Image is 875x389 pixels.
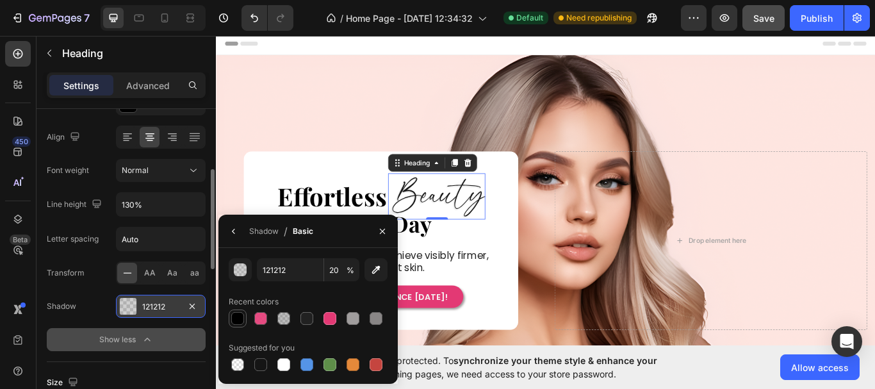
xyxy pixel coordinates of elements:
[249,226,279,237] div: Shadow
[96,295,288,322] button: <p><span style="color:#F4F4F4;font-size:15px;">START YOUR ELEGANCE TODAY!</span></p>
[298,355,657,379] span: synchronize your theme style & enhance your experience
[144,267,156,279] span: AA
[47,129,83,146] div: Align
[63,79,99,92] p: Settings
[284,224,288,239] span: /
[47,196,104,213] div: Line height
[5,5,95,31] button: 7
[122,165,149,175] span: Normal
[229,342,295,354] div: Suggested for you
[347,265,354,276] span: %
[32,205,352,241] h2: Rich Text Editor. Editing area: main
[12,137,31,147] div: 450
[47,165,89,176] div: Font weight
[126,79,170,92] p: Advanced
[204,164,314,219] h2: Beauty
[216,33,875,349] iframe: Design area
[99,333,154,346] div: Show less
[117,193,205,216] input: Auto
[801,12,833,25] div: Publish
[117,228,205,251] input: Auto
[47,328,206,351] button: Show less
[70,170,200,211] h2: Effortless
[190,267,199,279] span: aa
[167,267,177,279] span: Aa
[133,206,251,240] span: Every Day
[116,159,206,182] button: Normal
[113,301,271,315] span: START YOUR ELEGANCE [DATE]!
[790,5,844,31] button: Publish
[257,258,323,281] input: Eg: FFFFFF
[780,354,860,380] button: Allow access
[47,301,76,312] div: Shadow
[516,12,543,24] span: Default
[340,12,343,25] span: /
[217,146,252,158] div: Heading
[753,13,774,24] span: Save
[742,5,785,31] button: Save
[551,238,619,248] div: Drop element here
[62,46,200,61] p: Heading
[241,5,293,31] div: Undo/Redo
[831,326,862,357] div: Open Intercom Messenger
[84,10,90,26] p: 7
[142,301,179,313] div: 121212
[33,206,351,240] p: ⁠⁠⁠⁠⁠⁠⁠
[566,12,632,24] span: Need republishing
[298,354,707,381] span: Your page is password protected. To when designing pages, we need access to your store password.
[293,226,313,237] div: Basic
[65,252,318,282] span: In just 7 days, you can achieve visibly firmer, more radiant skin.
[346,12,473,25] span: Home Page - [DATE] 12:34:32
[10,235,31,245] div: Beta
[791,361,849,374] span: Allow access
[229,296,279,308] div: Recent colors
[47,233,99,245] div: Letter spacing
[47,267,85,279] div: Transform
